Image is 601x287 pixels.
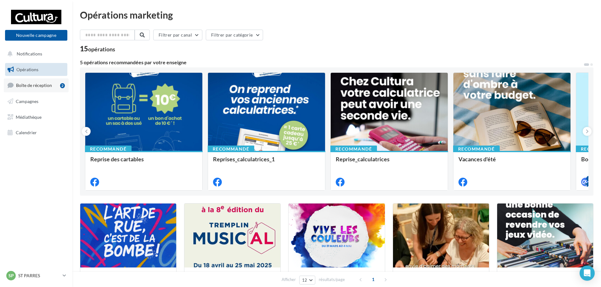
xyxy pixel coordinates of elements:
[453,146,500,152] div: Recommandé
[17,51,42,56] span: Notifications
[458,156,565,169] div: Vacances d'été
[85,146,132,152] div: Recommandé
[60,83,65,88] div: 2
[586,176,592,181] div: 4
[299,276,315,284] button: 12
[336,156,443,169] div: Reprise_calculatrices
[4,78,69,92] a: Boîte de réception2
[282,277,296,283] span: Afficher
[4,95,69,108] a: Campagnes
[8,273,14,279] span: SP
[213,156,320,169] div: Reprises_calculatrices_1
[5,30,67,41] button: Nouvelle campagne
[4,111,69,124] a: Médiathèque
[5,270,67,282] a: SP ST PARRES
[16,99,38,104] span: Campagnes
[4,126,69,139] a: Calendrier
[16,83,52,88] span: Boîte de réception
[16,130,37,135] span: Calendrier
[580,266,595,281] div: Open Intercom Messenger
[206,30,263,40] button: Filtrer par catégorie
[368,274,378,284] span: 1
[80,45,115,52] div: 15
[302,278,307,283] span: 12
[16,67,38,72] span: Opérations
[90,156,197,169] div: Reprise des cartables
[319,277,345,283] span: résultats/page
[4,63,69,76] a: Opérations
[88,46,115,52] div: opérations
[80,60,583,65] div: 5 opérations recommandées par votre enseigne
[18,273,60,279] p: ST PARRES
[208,146,254,152] div: Recommandé
[16,114,42,119] span: Médiathèque
[4,47,66,60] button: Notifications
[330,146,377,152] div: Recommandé
[80,10,593,20] div: Opérations marketing
[153,30,202,40] button: Filtrer par canal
